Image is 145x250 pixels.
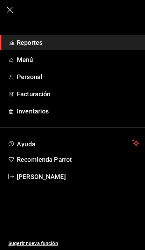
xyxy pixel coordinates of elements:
span: Sugerir nueva función [8,240,139,247]
span: Facturación [17,89,139,99]
span: Recomienda Parrot [17,155,139,164]
span: Personal [17,72,139,82]
span: Inventarios [17,106,139,116]
span: Menú [17,55,139,64]
span: [PERSON_NAME] [17,172,139,181]
span: Ayuda [17,139,129,147]
span: Reportes [17,38,139,47]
